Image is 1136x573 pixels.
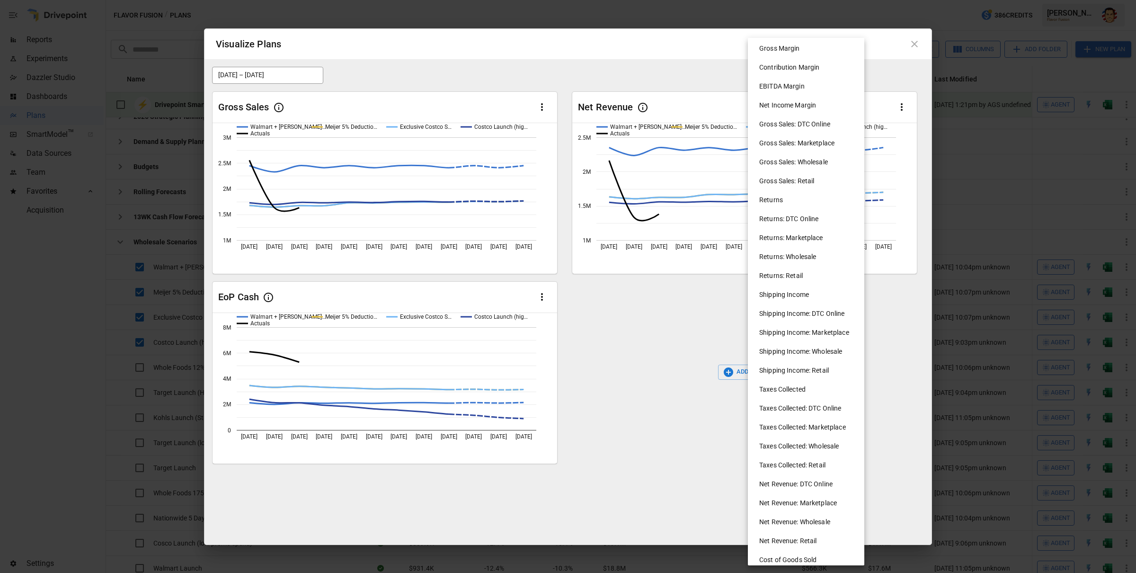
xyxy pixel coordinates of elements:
[752,58,868,77] li: Contribution Margin
[752,77,868,96] li: EBITDA Margin
[752,115,868,134] li: Gross Sales: DTC Online
[752,493,868,512] li: Net Revenue: Marketplace
[752,361,868,380] li: Shipping Income: Retail
[752,380,868,399] li: Taxes Collected
[752,266,868,285] li: Returns: Retail
[752,323,868,342] li: Shipping Income: Marketplace
[752,247,868,266] li: Returns: Wholesale
[752,399,868,418] li: Taxes Collected: DTC Online
[752,304,868,323] li: Shipping Income: DTC Online
[752,437,868,456] li: Taxes Collected: Wholesale
[752,475,868,493] li: Net Revenue: DTC Online
[752,456,868,475] li: Taxes Collected: Retail
[752,134,868,152] li: Gross Sales: Marketplace
[752,152,868,171] li: Gross Sales: Wholesale
[752,96,868,115] li: Net Income Margin
[752,285,868,304] li: Shipping Income
[752,209,868,228] li: Returns: DTC Online
[752,171,868,190] li: Gross Sales: Retail
[752,190,868,209] li: Returns
[752,39,868,58] li: Gross Margin
[752,550,868,569] li: Cost of Goods Sold
[752,418,868,437] li: Taxes Collected: Marketplace
[752,342,868,361] li: Shipping Income: Wholesale
[752,228,868,247] li: Returns: Marketplace
[752,512,868,531] li: Net Revenue: Wholesale
[752,531,868,550] li: Net Revenue: Retail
